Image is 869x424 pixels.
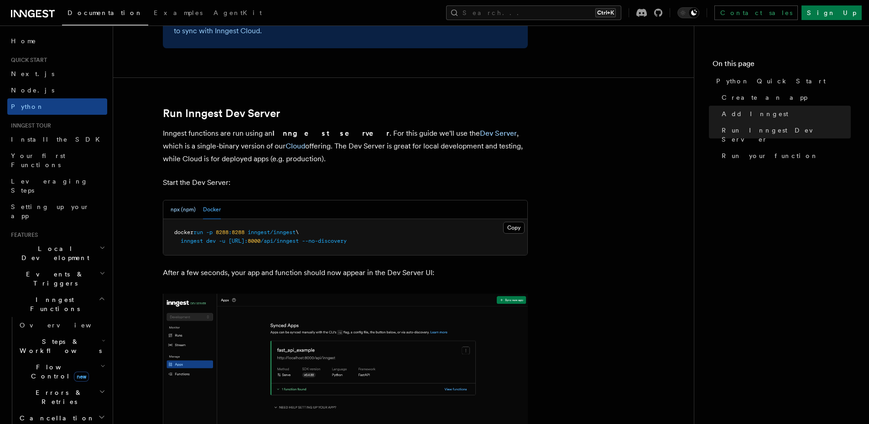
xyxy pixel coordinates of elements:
span: Run Inngest Dev Server [722,126,851,144]
a: Home [7,33,107,49]
a: Run Inngest Dev Server [163,107,280,120]
a: Contact sales [714,5,798,20]
a: Leveraging Steps [7,173,107,199]
button: Inngest Functions [7,291,107,317]
button: Copy [503,222,525,234]
button: Steps & Workflows [16,333,107,359]
a: Create an app [718,89,851,106]
span: Features [7,231,38,239]
a: Setting up your app [7,199,107,224]
a: Cloud [286,142,305,150]
a: Python [7,98,107,115]
span: Your first Functions [11,152,65,169]
strong: Inngest server [272,129,390,138]
span: Errors & Retries [16,388,99,406]
a: Run Inngest Dev Server [718,122,851,148]
span: Cancellation [16,414,95,423]
span: Local Development [7,244,99,262]
span: Inngest tour [7,122,51,129]
button: Toggle dark mode [677,7,699,18]
span: Documentation [68,9,143,16]
span: Python [11,103,44,110]
a: Dev Server [480,129,517,138]
span: \ [296,229,299,235]
a: Node.js [7,82,107,98]
span: : [229,229,232,235]
span: Create an app [722,93,807,102]
span: Next.js [11,70,54,77]
span: Overview [20,322,114,329]
h4: On this page [713,58,851,73]
span: Setting up your app [11,203,89,220]
span: AgentKit [213,9,262,16]
span: Examples [154,9,203,16]
span: inngest [181,238,203,244]
span: 8288 [216,229,229,235]
button: Docker [203,200,221,219]
span: /api/inngest [260,238,299,244]
span: Flow Control [16,363,100,381]
button: Local Development [7,240,107,266]
a: Install the SDK [7,131,107,148]
span: Quick start [7,56,47,64]
a: Next.js [7,66,107,82]
span: Install the SDK [11,136,105,143]
a: Overview [16,317,107,333]
span: dev [206,238,216,244]
span: --no-discovery [302,238,347,244]
a: Documentation [62,3,148,26]
button: npx (npm) [171,200,196,219]
p: Start the Dev Server: [163,176,528,189]
span: -u [219,238,225,244]
a: Sign Up [801,5,862,20]
a: Python Quick Start [713,73,851,89]
span: -p [206,229,213,235]
p: After a few seconds, your app and function should now appear in the Dev Server UI: [163,266,528,279]
button: Events & Triggers [7,266,107,291]
a: Run your function [718,148,851,164]
p: Inngest functions are run using an . For this guide we'll use the , which is a single-binary vers... [163,127,528,165]
span: Home [11,36,36,46]
span: docker [174,229,193,235]
span: Run your function [722,151,818,160]
span: Add Inngest [722,109,788,118]
a: Examples [148,3,208,25]
kbd: Ctrl+K [595,8,616,17]
button: Search...Ctrl+K [446,5,621,20]
span: 8000 [248,238,260,244]
span: Steps & Workflows [16,337,102,355]
span: new [74,372,89,382]
a: Add Inngest [718,106,851,122]
span: Python Quick Start [716,77,826,86]
a: AgentKit [208,3,267,25]
span: run [193,229,203,235]
span: Node.js [11,87,54,94]
button: Flow Controlnew [16,359,107,384]
span: Inngest Functions [7,295,99,313]
span: inngest/inngest [248,229,296,235]
span: Leveraging Steps [11,178,88,194]
span: Events & Triggers [7,270,99,288]
a: Your first Functions [7,148,107,173]
span: 8288 [232,229,245,235]
button: Errors & Retries [16,384,107,410]
span: [URL]: [229,238,248,244]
